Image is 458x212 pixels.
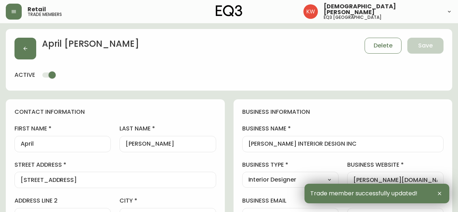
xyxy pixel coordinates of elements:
label: business website [347,161,444,169]
h4: active [14,71,35,79]
h4: business information [242,108,444,116]
h2: April [PERSON_NAME] [42,38,139,54]
span: Delete [374,42,392,50]
h5: eq3 [GEOGRAPHIC_DATA] [324,15,382,20]
label: business name [242,125,444,133]
span: Trade member successfully updated! [310,190,417,197]
span: Retail [28,7,46,12]
img: logo [216,5,243,17]
label: first name [14,125,111,133]
img: f33162b67396b0982c40ce2a87247151 [303,4,318,19]
label: street address [14,161,216,169]
h4: contact information [14,108,216,116]
label: address line 2 [14,197,111,205]
input: https://www.designshop.com [353,176,437,183]
span: [DEMOGRAPHIC_DATA][PERSON_NAME] [324,4,441,15]
label: city [119,197,216,205]
h5: trade members [28,12,62,17]
label: last name [119,125,216,133]
label: business email [242,197,339,205]
label: business type [242,161,339,169]
button: Delete [365,38,402,54]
